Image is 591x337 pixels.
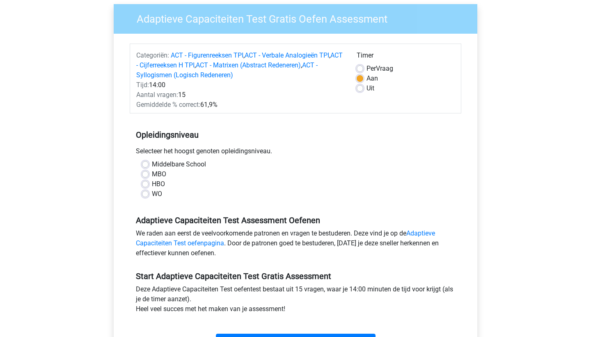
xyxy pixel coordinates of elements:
[171,51,243,59] a: ACT - Figurenreeksen TPI
[130,90,350,100] div: 15
[357,51,455,64] div: Timer
[367,74,378,83] label: Aan
[136,127,455,143] h5: Opleidingsniveau
[136,101,200,108] span: Gemiddelde % correct:
[136,271,455,281] h5: Start Adaptieve Capaciteiten Test Gratis Assessment
[152,159,206,169] label: Middelbare School
[136,215,455,225] h5: Adaptieve Capaciteiten Test Assessment Oefenen
[127,9,471,25] h3: Adaptieve Capaciteiten Test Gratis Oefen Assessment
[130,80,350,90] div: 14:00
[196,61,301,69] a: ACT - Matrixen (Abstract Redeneren)
[367,64,393,74] label: Vraag
[245,51,329,59] a: ACT - Verbale Analogieën TPI
[130,229,461,261] div: We raden aan eerst de veelvoorkomende patronen en vragen te bestuderen. Deze vind je op de . Door...
[367,83,374,93] label: Uit
[130,284,461,317] div: Deze Adaptieve Capaciteiten Test oefentest bestaat uit 15 vragen, waar je 14:00 minuten de tijd v...
[136,81,149,89] span: Tijd:
[136,91,178,99] span: Aantal vragen:
[367,65,376,72] span: Per
[136,51,169,59] span: Categoriën:
[130,51,350,80] div: , , , ,
[152,169,166,179] label: MBO
[130,100,350,110] div: 61,9%
[152,179,165,189] label: HBO
[152,189,162,199] label: WO
[130,146,461,159] div: Selecteer het hoogst genoten opleidingsniveau.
